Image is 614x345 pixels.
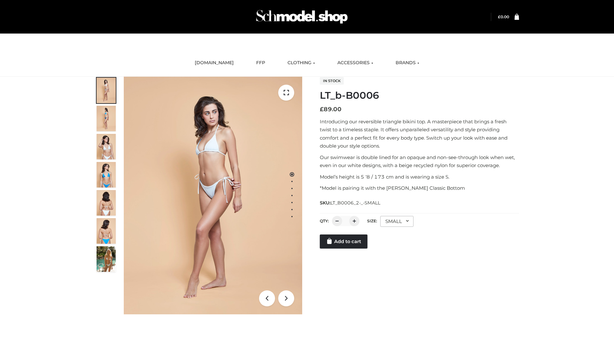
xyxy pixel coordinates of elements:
img: Schmodel Admin 964 [254,4,350,29]
img: ArielClassicBikiniTop_CloudNine_AzureSky_OW114ECO_1-scaled.jpg [97,78,116,103]
a: BRANDS [391,56,424,70]
a: CLOTHING [283,56,320,70]
img: ArielClassicBikiniTop_CloudNine_AzureSky_OW114ECO_1 [124,77,302,314]
img: ArielClassicBikiniTop_CloudNine_AzureSky_OW114ECO_8-scaled.jpg [97,218,116,244]
bdi: 89.00 [320,106,342,113]
span: LT_B0006_2-_-SMALL [330,200,380,206]
span: £ [498,14,500,19]
a: £0.00 [498,14,509,19]
p: Our swimwear is double lined for an opaque and non-see-through look when wet, even in our white d... [320,153,519,170]
bdi: 0.00 [498,14,509,19]
a: Add to cart [320,234,367,249]
span: In stock [320,77,344,85]
label: QTY: [320,218,329,223]
label: Size: [367,218,377,223]
a: FFP [251,56,270,70]
p: Introducing our reversible triangle bikini top. A masterpiece that brings a fresh twist to a time... [320,118,519,150]
span: SKU: [320,199,381,207]
img: ArielClassicBikiniTop_CloudNine_AzureSky_OW114ECO_3-scaled.jpg [97,134,116,159]
img: ArielClassicBikiniTop_CloudNine_AzureSky_OW114ECO_2-scaled.jpg [97,106,116,131]
a: [DOMAIN_NAME] [190,56,239,70]
a: ACCESSORIES [333,56,378,70]
p: Model’s height is 5 ‘8 / 173 cm and is wearing a size S. [320,173,519,181]
img: ArielClassicBikiniTop_CloudNine_AzureSky_OW114ECO_4-scaled.jpg [97,162,116,188]
span: £ [320,106,324,113]
img: ArielClassicBikiniTop_CloudNine_AzureSky_OW114ECO_7-scaled.jpg [97,190,116,216]
img: Arieltop_CloudNine_AzureSky2.jpg [97,246,116,272]
h1: LT_b-B0006 [320,90,519,101]
p: *Model is pairing it with the [PERSON_NAME] Classic Bottom [320,184,519,192]
div: SMALL [380,216,413,227]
